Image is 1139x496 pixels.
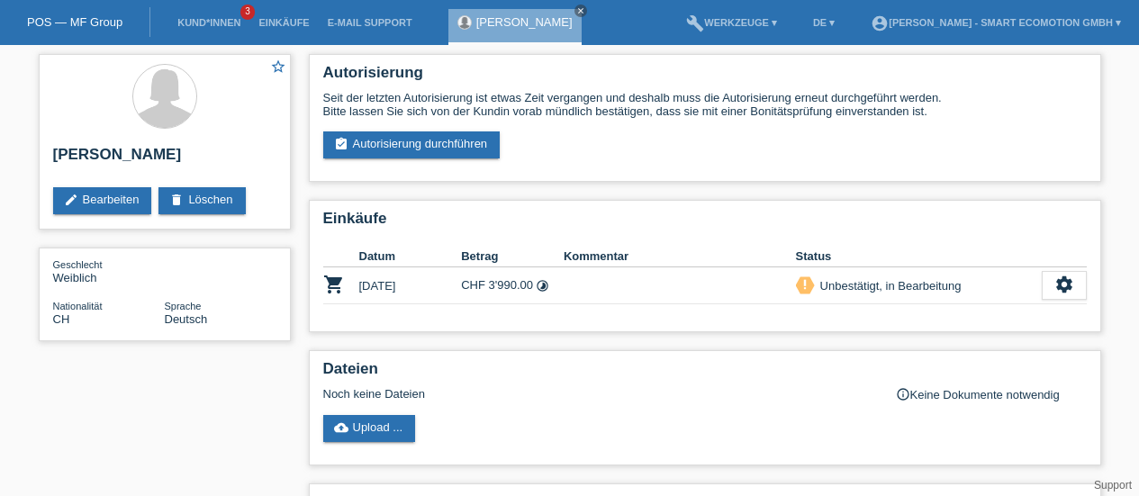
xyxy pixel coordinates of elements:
span: Deutsch [165,312,208,326]
h2: Autorisierung [323,64,1087,91]
span: Sprache [165,301,202,311]
a: editBearbeiten [53,187,152,214]
a: Kund*innen [168,17,249,28]
span: 3 [240,5,255,20]
th: Status [796,246,1042,267]
td: CHF 3'990.00 [461,267,564,304]
div: Seit der letzten Autorisierung ist etwas Zeit vergangen und deshalb muss die Autorisierung erneut... [323,91,1087,118]
h2: Dateien [323,360,1087,387]
i: assignment_turned_in [334,137,348,151]
span: Geschlecht [53,259,103,270]
a: Support [1094,479,1132,491]
div: Unbestätigt, in Bearbeitung [815,276,962,295]
th: Kommentar [564,246,796,267]
i: priority_high [799,278,811,291]
a: DE ▾ [804,17,844,28]
i: star_border [270,59,286,75]
div: Weiblich [53,257,165,284]
th: Datum [359,246,462,267]
i: close [576,6,585,15]
a: assignment_turned_inAutorisierung durchführen [323,131,501,158]
i: delete [169,193,184,207]
a: POS — MF Group [27,15,122,29]
th: Betrag [461,246,564,267]
div: Noch keine Dateien [323,387,873,401]
i: cloud_upload [334,420,348,435]
h2: [PERSON_NAME] [53,146,276,173]
a: buildWerkzeuge ▾ [677,17,786,28]
i: POSP00026619 [323,274,345,295]
a: close [574,5,587,17]
div: Keine Dokumente notwendig [896,387,1087,401]
span: Nationalität [53,301,103,311]
i: account_circle [871,14,889,32]
i: edit [64,193,78,207]
a: cloud_uploadUpload ... [323,415,416,442]
a: deleteLöschen [158,187,245,214]
a: Einkäufe [249,17,318,28]
span: Schweiz [53,312,70,326]
i: 24 Raten [536,279,549,293]
a: account_circle[PERSON_NAME] - Smart Ecomotion GmbH ▾ [862,17,1130,28]
i: build [686,14,704,32]
a: E-Mail Support [319,17,421,28]
i: info_outline [896,387,910,401]
i: settings [1054,275,1074,294]
td: [DATE] [359,267,462,304]
a: star_border [270,59,286,77]
a: [PERSON_NAME] [476,15,573,29]
h2: Einkäufe [323,210,1087,237]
